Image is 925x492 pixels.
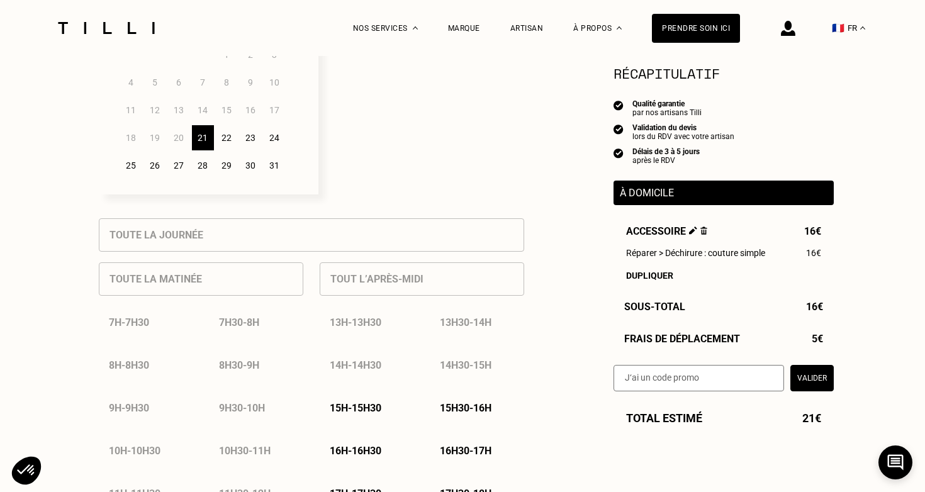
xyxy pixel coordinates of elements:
img: icon list info [614,99,624,111]
div: Qualité garantie [632,99,702,108]
div: 25 [120,153,142,178]
span: Accessoire [626,225,707,237]
section: Récapitulatif [614,63,834,84]
a: Marque [448,24,480,33]
div: 26 [144,153,166,178]
div: Sous-Total [614,301,834,313]
img: icône connexion [781,21,795,36]
a: Artisan [510,24,544,33]
input: J‘ai un code promo [614,365,784,391]
span: 21€ [802,411,821,425]
div: Délais de 3 à 5 jours [632,147,700,156]
span: 🇫🇷 [832,22,844,34]
p: 16h - 16h30 [330,445,381,457]
img: menu déroulant [860,26,865,30]
div: 30 [240,153,262,178]
div: Validation du devis [632,123,734,132]
div: Dupliquer [626,271,821,281]
img: Supprimer [700,226,707,235]
div: 22 [216,125,238,150]
div: lors du RDV avec votre artisan [632,132,734,141]
img: Menu déroulant à propos [617,26,622,30]
span: Réparer > Déchirure : couture simple [626,248,765,258]
div: après le RDV [632,156,700,165]
span: 16€ [806,248,821,258]
div: 31 [264,153,286,178]
div: 23 [240,125,262,150]
p: 16h30 - 17h [440,445,491,457]
a: Prendre soin ici [652,14,740,43]
div: 24 [264,125,286,150]
span: 5€ [812,333,823,345]
button: Valider [790,365,834,391]
img: icon list info [614,147,624,159]
p: 15h - 15h30 [330,402,381,414]
img: icon list info [614,123,624,135]
img: Éditer [689,226,697,235]
p: À domicile [620,187,827,199]
div: 27 [168,153,190,178]
div: Frais de déplacement [614,333,834,345]
div: Total estimé [614,411,834,425]
div: 21 [192,125,214,150]
img: Logo du service de couturière Tilli [53,22,159,34]
span: 16€ [804,225,821,237]
p: 15h30 - 16h [440,402,491,414]
span: 16€ [806,301,823,313]
div: par nos artisans Tilli [632,108,702,117]
div: 28 [192,153,214,178]
div: 29 [216,153,238,178]
img: Menu déroulant [413,26,418,30]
